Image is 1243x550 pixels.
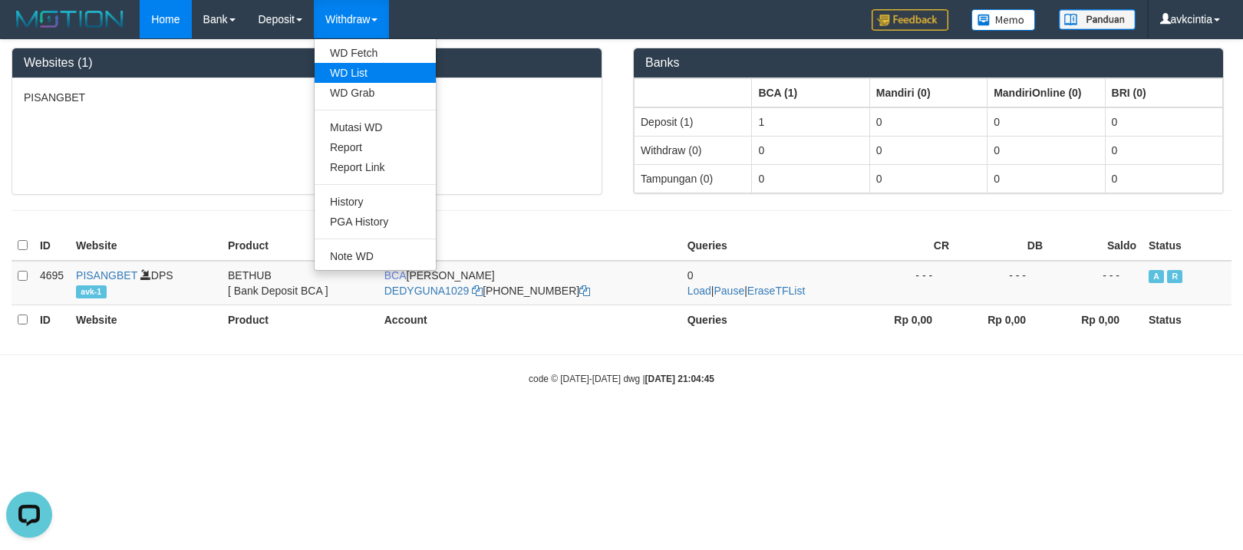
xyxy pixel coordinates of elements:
th: Group: activate to sort column ascending [987,78,1105,107]
td: 0 [869,136,987,164]
a: WD Grab [315,83,436,103]
th: DB [955,231,1049,261]
a: History [315,192,436,212]
th: Website [70,305,222,334]
a: WD List [315,63,436,83]
a: Copy 7985845158 to clipboard [579,285,590,297]
th: Product [222,231,378,261]
th: Account [378,305,681,334]
td: 0 [1105,107,1222,137]
a: Load [687,285,711,297]
th: Group: activate to sort column ascending [869,78,987,107]
th: ID [34,231,70,261]
h3: Banks [645,56,1212,70]
a: EraseTFList [747,285,805,297]
th: CR [862,231,955,261]
a: DEDYGUNA1029 [384,285,470,297]
th: Group: activate to sort column ascending [1105,78,1222,107]
a: Pause [714,285,744,297]
th: Account [378,231,681,261]
td: 4695 [34,261,70,305]
td: [PERSON_NAME] [PHONE_NUMBER] [378,261,681,305]
td: Withdraw (0) [635,136,752,164]
td: - - - [955,261,1049,305]
th: ID [34,305,70,334]
td: Deposit (1) [635,107,752,137]
td: 0 [1105,136,1222,164]
img: panduan.png [1059,9,1136,30]
th: Rp 0,00 [862,305,955,334]
button: Open LiveChat chat widget [6,6,52,52]
p: PISANGBET [24,90,590,105]
td: Tampungan (0) [635,164,752,193]
span: | | [687,269,806,297]
img: Button%20Memo.svg [971,9,1036,31]
td: - - - [1049,261,1142,305]
a: Report [315,137,436,157]
h3: Websites (1) [24,56,590,70]
td: 0 [869,164,987,193]
a: PGA History [315,212,436,232]
span: Running [1167,270,1182,283]
th: Queries [681,305,862,334]
a: Note WD [315,246,436,266]
a: WD Fetch [315,43,436,63]
th: Website [70,231,222,261]
span: avk-1 [76,285,106,298]
strong: [DATE] 21:04:45 [645,374,714,384]
td: 0 [987,136,1105,164]
img: Feedback.jpg [872,9,948,31]
td: 0 [869,107,987,137]
td: 0 [987,107,1105,137]
td: 1 [752,107,869,137]
td: - - - [862,261,955,305]
th: Status [1142,231,1231,261]
img: MOTION_logo.png [12,8,128,31]
th: Saldo [1049,231,1142,261]
th: Status [1142,305,1231,334]
td: 0 [987,164,1105,193]
td: 0 [752,164,869,193]
small: code © [DATE]-[DATE] dwg | [529,374,714,384]
th: Product [222,305,378,334]
th: Queries [681,231,862,261]
td: 0 [1105,164,1222,193]
td: DPS [70,261,222,305]
th: Rp 0,00 [1049,305,1142,334]
th: Group: activate to sort column ascending [752,78,869,107]
a: Report Link [315,157,436,177]
a: PISANGBET [76,269,137,282]
th: Group: activate to sort column ascending [635,78,752,107]
span: Active [1149,270,1164,283]
a: Copy DEDYGUNA1029 to clipboard [472,285,483,297]
a: Mutasi WD [315,117,436,137]
span: BCA [384,269,407,282]
td: 0 [752,136,869,164]
span: 0 [687,269,694,282]
th: Rp 0,00 [955,305,1049,334]
td: BETHUB [ Bank Deposit BCA ] [222,261,378,305]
